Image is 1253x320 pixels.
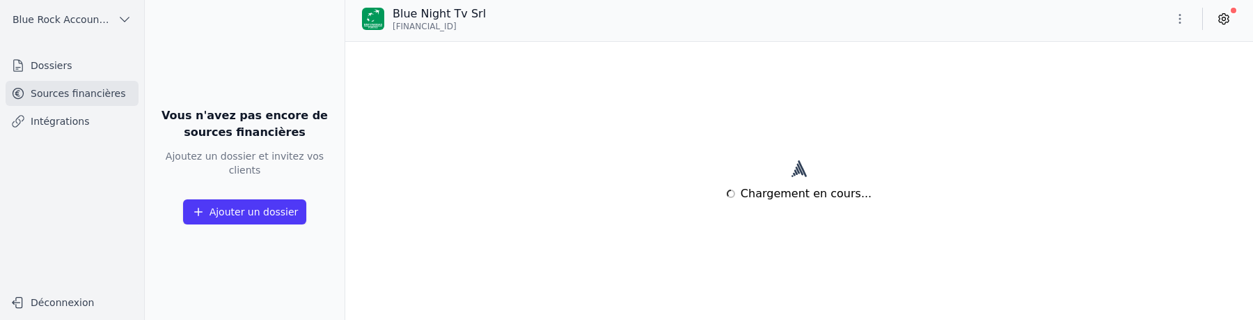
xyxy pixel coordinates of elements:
[156,149,333,177] p: Ajoutez un dossier et invitez vos clients
[6,291,139,314] button: Déconnexion
[6,8,139,31] button: Blue Rock Accounting
[6,53,139,78] a: Dossiers
[13,13,112,26] span: Blue Rock Accounting
[741,185,872,202] span: Chargement en cours...
[156,107,333,141] h3: Vous n'avez pas encore de sources financières
[6,109,139,134] a: Intégrations
[393,6,486,22] p: Blue Night Tv Srl
[6,81,139,106] a: Sources financières
[183,199,307,224] button: Ajouter un dossier
[362,8,384,30] img: BNP_BE_BUSINESS_GEBABEBB.png
[393,21,457,32] span: [FINANCIAL_ID]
